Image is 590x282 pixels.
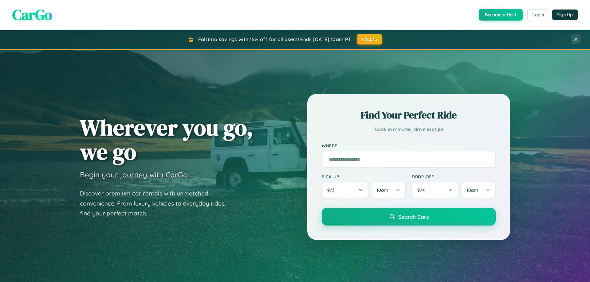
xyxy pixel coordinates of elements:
[198,36,352,42] span: Fall into savings with 15% off for all users! Ends [DATE] 10am PT.
[322,143,496,148] label: Where
[12,5,52,25] span: CarGo
[322,108,496,122] h2: Find Your Perfect Ride
[322,125,496,134] p: Book in minutes, drive in style
[527,9,549,20] button: Login
[552,10,578,20] button: Sign Up
[80,170,188,179] h3: Begin your journey with CarGo
[80,188,234,218] p: Discover premium car rentals with unmatched convenience. From luxury vehicles to everyday rides, ...
[322,174,406,179] label: Pick-up
[398,213,429,220] span: Search Cars
[371,182,406,199] button: 10am
[412,182,458,199] button: 9/4
[479,9,523,21] button: Become a Host
[322,182,368,199] button: 9/3
[357,34,383,44] button: FALL15
[466,187,478,193] span: 10am
[412,174,496,179] label: Drop-off
[461,182,496,199] button: 10am
[376,187,388,193] span: 10am
[322,208,496,226] button: Search Cars
[80,115,253,164] h1: Wherever you go, we go
[327,187,338,193] span: 9 / 3
[417,187,428,193] span: 9 / 4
